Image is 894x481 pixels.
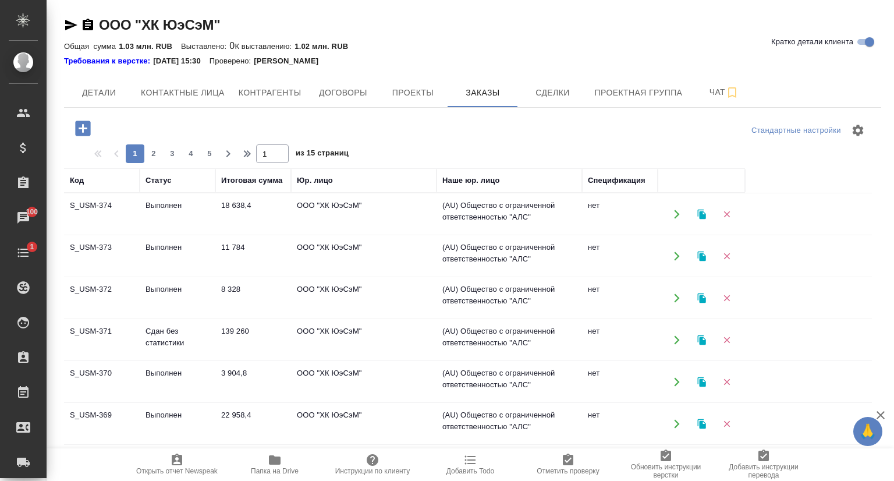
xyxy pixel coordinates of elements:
[163,144,182,163] button: 3
[725,86,739,100] svg: Подписаться
[153,55,210,67] p: [DATE] 15:30
[690,370,714,394] button: Клонировать
[844,116,872,144] span: Настроить таблицу
[71,86,127,100] span: Детали
[64,39,881,53] div: 0
[291,362,437,402] td: ООО "ХК ЮэСэМ"
[140,236,215,277] td: Выполнен
[136,467,218,475] span: Открыть отчет Newspeak
[582,362,658,402] td: нет
[715,448,813,481] button: Добавить инструкции перевода
[582,194,658,235] td: нет
[291,236,437,277] td: ООО "ХК ЮэСэМ"
[291,194,437,235] td: ООО "ХК ЮэСэМ"
[3,203,44,232] a: 100
[771,36,853,48] span: Кратко детали клиента
[215,404,291,444] td: 22 958,4
[588,175,645,186] div: Спецификация
[455,86,510,100] span: Заказы
[210,55,254,67] p: Проверено:
[437,320,582,360] td: (AU) Общество с ограниченной ответственностью "АЛС"
[144,144,163,163] button: 2
[715,412,739,436] button: Удалить
[582,278,658,319] td: нет
[200,148,219,160] span: 5
[67,116,99,140] button: Добавить проект
[70,175,84,186] div: Код
[748,122,844,140] div: split button
[291,320,437,360] td: ООО "ХК ЮэСэМ"
[291,404,437,444] td: ООО "ХК ЮэСэМ"
[140,194,215,235] td: Выполнен
[119,42,181,51] p: 1.03 млн. RUB
[181,42,229,51] p: Выставлено:
[226,448,324,481] button: Папка на Drive
[141,86,225,100] span: Контактные лица
[519,448,617,481] button: Отметить проверку
[81,18,95,32] button: Скопировать ссылку
[215,362,291,402] td: 3 904,8
[665,286,689,310] button: Открыть
[64,320,140,360] td: S_USM-371
[64,278,140,319] td: S_USM-372
[446,467,494,475] span: Добавить Todo
[254,55,327,67] p: [PERSON_NAME]
[315,86,371,100] span: Договоры
[715,202,739,226] button: Удалить
[64,194,140,235] td: S_USM-374
[64,18,78,32] button: Скопировать ссылку для ЯМессенджера
[665,370,689,394] button: Открыть
[23,241,41,253] span: 1
[437,278,582,319] td: (AU) Общество с ограниченной ответственностью "АЛС"
[144,148,163,160] span: 2
[182,148,200,160] span: 4
[64,362,140,402] td: S_USM-370
[442,175,500,186] div: Наше юр. лицо
[99,17,221,33] a: ООО "ХК ЮэСэМ"
[617,448,715,481] button: Обновить инструкции верстки
[690,328,714,352] button: Клонировать
[295,42,357,51] p: 1.02 млн. RUB
[594,86,682,100] span: Проектная группа
[690,202,714,226] button: Клонировать
[715,370,739,394] button: Удалить
[690,244,714,268] button: Клонировать
[722,463,806,479] span: Добавить инструкции перевода
[200,144,219,163] button: 5
[215,236,291,277] td: 11 784
[239,86,301,100] span: Контрагенты
[64,404,140,444] td: S_USM-369
[665,202,689,226] button: Открыть
[19,206,45,218] span: 100
[437,194,582,235] td: (AU) Общество с ограниченной ответственностью "АЛС"
[215,194,291,235] td: 18 638,4
[297,175,333,186] div: Юр. лицо
[524,86,580,100] span: Сделки
[215,278,291,319] td: 8 328
[582,404,658,444] td: нет
[665,412,689,436] button: Открыть
[3,238,44,267] a: 1
[690,412,714,436] button: Клонировать
[421,448,519,481] button: Добавить Todo
[665,244,689,268] button: Открыть
[251,467,299,475] span: Папка на Drive
[146,175,172,186] div: Статус
[64,42,119,51] p: Общая сумма
[582,320,658,360] td: нет
[235,42,295,51] p: К выставлению:
[385,86,441,100] span: Проекты
[140,362,215,402] td: Выполнен
[64,236,140,277] td: S_USM-373
[715,286,739,310] button: Удалить
[140,278,215,319] td: Выполнен
[182,144,200,163] button: 4
[140,404,215,444] td: Выполнен
[324,448,421,481] button: Инструкции по клиенту
[64,55,153,67] a: Требования к верстке:
[437,236,582,277] td: (AU) Общество с ограниченной ответственностью "АЛС"
[624,463,708,479] span: Обновить инструкции верстки
[335,467,410,475] span: Инструкции по клиенту
[140,320,215,360] td: Сдан без статистики
[715,244,739,268] button: Удалить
